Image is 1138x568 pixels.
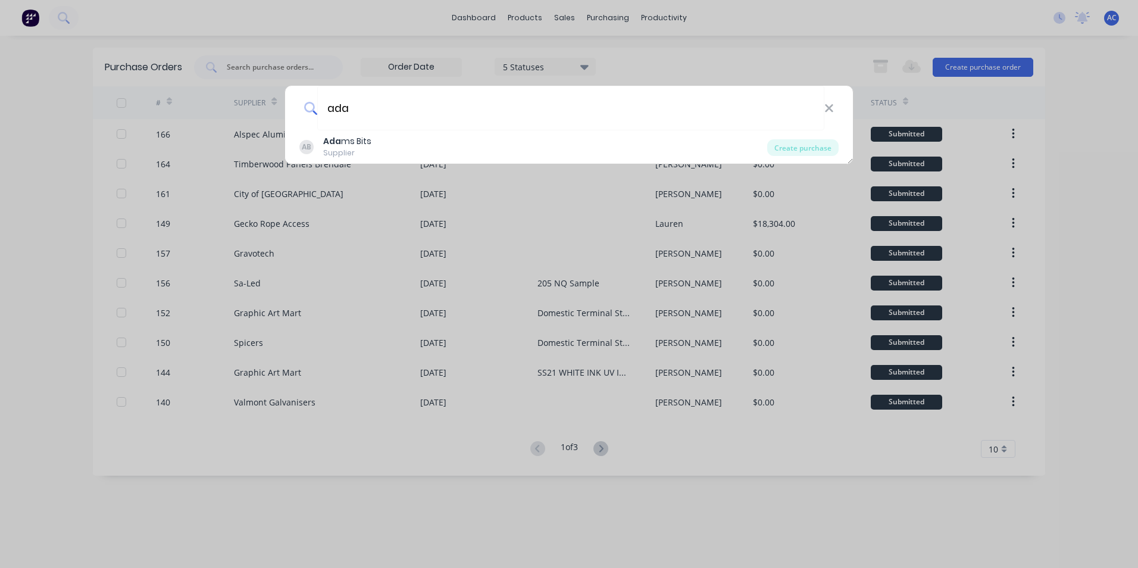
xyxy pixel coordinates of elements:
b: Ada [323,135,341,147]
input: Enter a supplier name to create a new order... [317,86,824,130]
div: AB [299,140,314,154]
div: Supplier [323,148,371,158]
div: Create purchase [767,139,839,156]
div: ms Bits [323,135,371,148]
